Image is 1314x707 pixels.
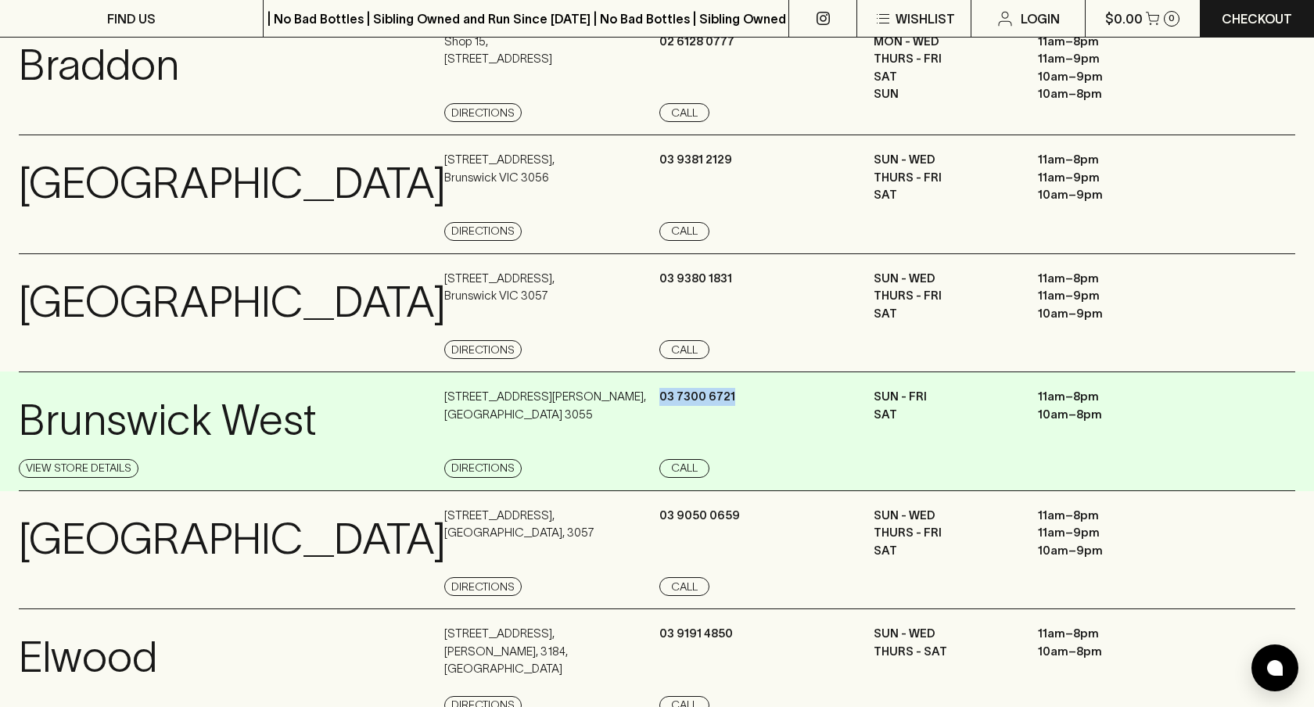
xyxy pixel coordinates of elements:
[1038,50,1179,68] p: 11am – 9pm
[659,507,740,525] p: 03 9050 0659
[1038,625,1179,643] p: 11am – 8pm
[896,9,955,28] p: Wishlist
[1267,660,1283,676] img: bubble-icon
[659,33,734,51] p: 02 6128 0777
[874,406,1014,424] p: SAT
[444,507,594,542] p: [STREET_ADDRESS] , [GEOGRAPHIC_DATA], 3057
[1038,33,1179,51] p: 11am – 8pm
[19,151,446,216] p: [GEOGRAPHIC_DATA]
[659,222,709,241] a: Call
[874,507,1014,525] p: SUN - WED
[659,577,709,596] a: Call
[874,68,1014,86] p: SAT
[874,524,1014,542] p: THURS - FRI
[444,625,655,678] p: [STREET_ADDRESS] , [PERSON_NAME], 3184, [GEOGRAPHIC_DATA]
[1038,68,1179,86] p: 10am – 9pm
[444,459,522,478] a: Directions
[874,542,1014,560] p: SAT
[659,270,732,288] p: 03 9380 1831
[874,151,1014,169] p: SUN - WED
[874,388,1014,406] p: SUN - FRI
[444,388,646,423] p: [STREET_ADDRESS][PERSON_NAME] , [GEOGRAPHIC_DATA] 3055
[444,577,522,596] a: Directions
[19,507,446,572] p: [GEOGRAPHIC_DATA]
[659,103,709,122] a: Call
[659,625,733,643] p: 03 9191 4850
[659,388,735,406] p: 03 7300 6721
[444,103,522,122] a: Directions
[874,169,1014,187] p: THURS - FRI
[1169,14,1175,23] p: 0
[19,625,157,690] p: Elwood
[1038,85,1179,103] p: 10am – 8pm
[874,270,1014,288] p: SUN - WED
[874,625,1014,643] p: SUN - WED
[444,340,522,359] a: Directions
[19,270,446,335] p: [GEOGRAPHIC_DATA]
[659,151,732,169] p: 03 9381 2129
[444,222,522,241] a: Directions
[1038,542,1179,560] p: 10am – 9pm
[874,305,1014,323] p: SAT
[1038,388,1179,406] p: 11am – 8pm
[444,33,552,68] p: Shop 15 , [STREET_ADDRESS]
[1038,643,1179,661] p: 10am – 8pm
[1038,287,1179,305] p: 11am – 9pm
[1021,9,1060,28] p: Login
[19,388,317,453] p: Brunswick West
[1038,524,1179,542] p: 11am – 9pm
[1038,151,1179,169] p: 11am – 8pm
[659,340,709,359] a: Call
[874,186,1014,204] p: SAT
[874,33,1014,51] p: MON - WED
[1038,186,1179,204] p: 10am – 9pm
[19,33,179,98] p: Braddon
[874,287,1014,305] p: THURS - FRI
[874,85,1014,103] p: SUN
[444,270,555,305] p: [STREET_ADDRESS] , Brunswick VIC 3057
[1038,406,1179,424] p: 10am – 8pm
[1105,9,1143,28] p: $0.00
[659,459,709,478] a: Call
[1222,9,1292,28] p: Checkout
[1038,305,1179,323] p: 10am – 9pm
[874,50,1014,68] p: THURS - FRI
[1038,270,1179,288] p: 11am – 8pm
[874,643,1014,661] p: THURS - SAT
[19,459,138,478] a: View Store Details
[444,151,555,186] p: [STREET_ADDRESS] , Brunswick VIC 3056
[107,9,156,28] p: FIND US
[1038,507,1179,525] p: 11am – 8pm
[1038,169,1179,187] p: 11am – 9pm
